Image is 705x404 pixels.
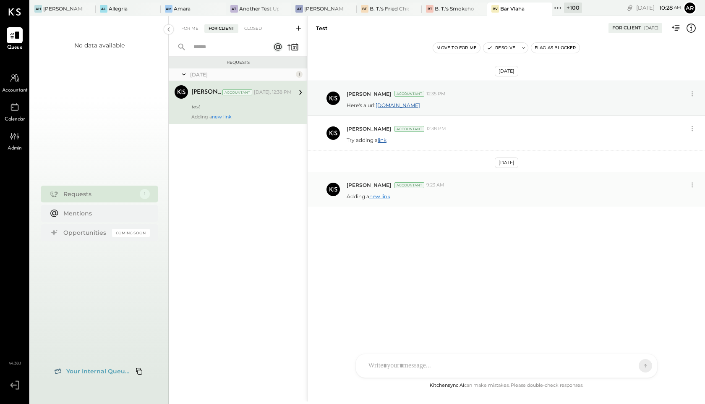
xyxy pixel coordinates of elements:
span: Calendar [5,116,25,123]
p: Adding a [347,193,390,200]
div: Another Test Updated [239,5,279,12]
p: Here's a url: [347,102,420,109]
div: Opportunities [63,228,108,237]
div: Bar Vlaha [500,5,525,12]
span: Admin [8,145,22,152]
div: [DATE], 12:38 PM [254,89,292,96]
div: Accountant [394,91,424,97]
div: 1 [140,189,150,199]
div: [DATE] [495,157,518,168]
div: Accountant [394,182,424,188]
div: [DATE] [644,25,658,31]
span: 12:38 PM [426,126,446,132]
a: Admin [0,128,29,152]
div: 1 [296,71,303,78]
a: [DOMAIN_NAME] [376,102,420,108]
div: [DATE] [190,71,294,78]
div: [DATE] [636,4,681,12]
div: BT [361,5,368,13]
p: Try adding a [347,136,386,144]
div: Amara [174,5,191,12]
button: Move to for me [433,43,480,53]
div: [PERSON_NAME] [191,88,221,97]
span: [PERSON_NAME] [347,125,391,132]
div: [DATE] [495,66,518,76]
span: Queue [7,44,23,52]
div: No data available [74,41,125,50]
button: Ar [683,1,697,15]
div: Allegria [109,5,128,12]
div: Am [165,5,172,13]
div: AT [230,5,238,13]
div: BV [491,5,499,13]
a: Queue [0,27,29,52]
span: Accountant [2,87,28,94]
div: test [316,24,328,32]
div: BT [426,5,433,13]
div: B. T.'s Smokehouse Main restaurant [435,5,475,12]
button: Flag as Blocker [531,43,580,53]
div: For Client [612,25,641,31]
span: Your Internal Queue... [66,367,129,375]
span: [PERSON_NAME] [347,181,391,189]
span: 9:23 AM [426,182,444,189]
div: Closed [240,24,266,33]
div: Accountant [394,126,424,132]
div: Accountant [222,89,252,95]
div: [PERSON_NAME] Hoboken [43,5,83,12]
div: Coming Soon [112,229,150,237]
button: Resolve [483,43,519,53]
div: AT [295,5,303,13]
span: 12:35 PM [426,91,446,97]
div: Requests [173,60,303,66]
a: link [378,137,386,143]
a: new link [212,114,232,120]
div: Adding a [191,114,292,120]
div: Requests [63,190,136,198]
div: Al [100,5,107,13]
div: copy link [626,3,634,12]
div: test [191,102,289,111]
a: Calendar [0,99,29,123]
span: [PERSON_NAME] [347,90,391,97]
div: + 100 [564,3,582,13]
div: For Client [204,24,238,33]
div: For Me [177,24,203,33]
a: new link [369,193,390,199]
div: AH [34,5,42,13]
button: Copy email to clipboard [133,365,146,378]
div: B. T.'s Fried Chicken [370,5,410,12]
a: Accountant [0,70,29,94]
div: [PERSON_NAME] Test Create [304,5,344,12]
div: Mentions [63,209,146,218]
